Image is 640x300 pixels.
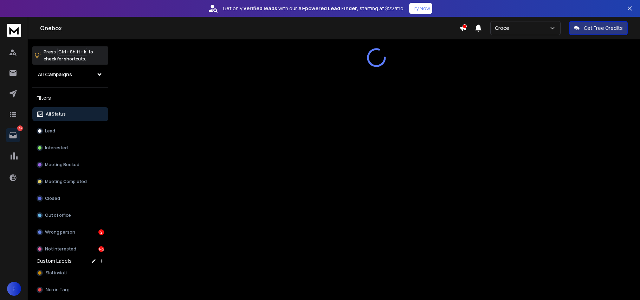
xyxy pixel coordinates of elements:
h3: Custom Labels [37,257,72,265]
a: 144 [6,128,20,142]
button: Meeting Completed [32,175,108,189]
button: All Campaigns [32,67,108,81]
img: logo [7,24,21,37]
button: Out of office [32,208,108,222]
p: Closed [45,196,60,201]
button: Non in Target [32,283,108,297]
p: Croce [495,25,512,32]
h1: Onebox [40,24,459,32]
span: Ctrl + Shift + k [57,48,87,56]
p: Get only with our starting at $22/mo [223,5,403,12]
p: Out of office [45,213,71,218]
p: Not Interested [45,246,76,252]
p: Get Free Credits [584,25,623,32]
p: Press to check for shortcuts. [44,48,93,63]
button: Meeting Booked [32,158,108,172]
p: Interested [45,145,68,151]
h1: All Campaigns [38,71,72,78]
strong: verified leads [244,5,277,12]
h3: Filters [32,93,108,103]
button: Try Now [409,3,432,14]
button: Not Interested142 [32,242,108,256]
button: Get Free Credits [569,21,628,35]
p: Meeting Booked [45,162,79,168]
button: Lead [32,124,108,138]
span: Slot inviati [46,270,67,276]
button: Wrong person2 [32,225,108,239]
button: F [7,282,21,296]
p: Try Now [411,5,430,12]
div: 2 [98,229,104,235]
span: Non in Target [46,287,74,293]
button: All Status [32,107,108,121]
button: Slot inviati [32,266,108,280]
p: Meeting Completed [45,179,87,184]
button: Closed [32,191,108,206]
div: 142 [98,246,104,252]
p: Lead [45,128,55,134]
button: Interested [32,141,108,155]
p: 144 [17,125,23,131]
p: Wrong person [45,229,75,235]
strong: AI-powered Lead Finder, [298,5,358,12]
p: All Status [46,111,66,117]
